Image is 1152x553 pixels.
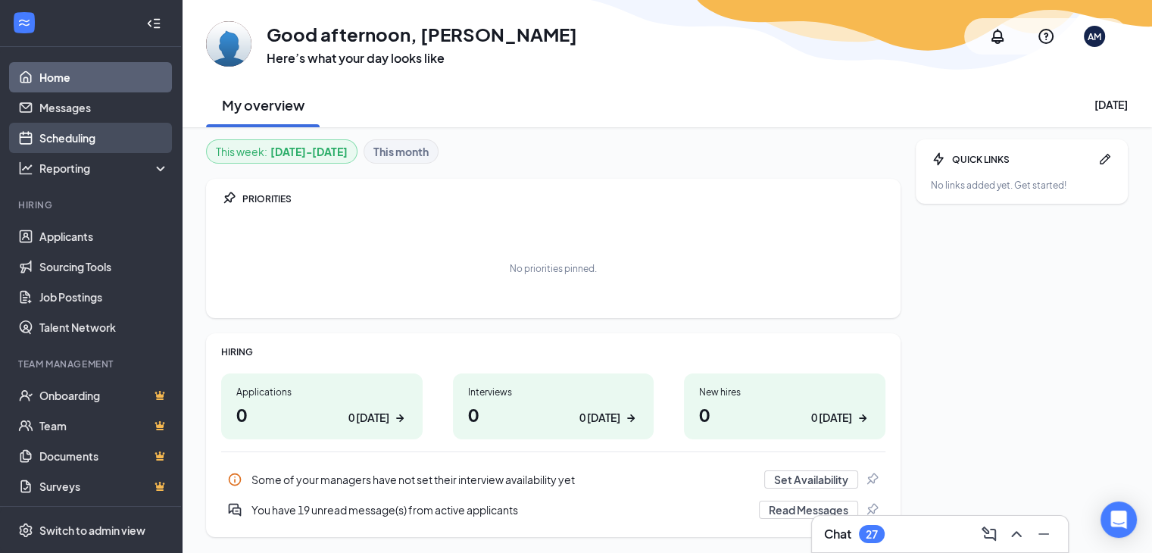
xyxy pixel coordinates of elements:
h3: Chat [824,526,851,542]
div: Some of your managers have not set their interview availability yet [221,464,885,495]
h2: My overview [222,95,304,114]
a: OnboardingCrown [39,380,169,411]
a: Scheduling [39,123,169,153]
div: 0 [DATE] [579,410,620,426]
button: ChevronUp [1004,522,1029,546]
a: InfoSome of your managers have not set their interview availability yetSet AvailabilityPin [221,464,885,495]
a: Interviews00 [DATE]ArrowRight [453,373,654,439]
svg: ChevronUp [1007,525,1026,543]
div: Some of your managers have not set their interview availability yet [251,472,755,487]
img: Adriana Manriquez [206,21,251,67]
svg: ComposeMessage [980,525,998,543]
div: Reporting [39,161,170,176]
a: Sourcing Tools [39,252,169,282]
b: [DATE] - [DATE] [270,143,348,160]
div: PRIORITIES [242,192,885,205]
div: This week : [216,143,348,160]
button: ComposeMessage [977,522,1001,546]
b: This month [373,143,429,160]
a: DocumentsCrown [39,441,169,471]
svg: Pen [1097,152,1113,167]
h1: Good afternoon, [PERSON_NAME] [267,21,577,47]
div: You have 19 unread message(s) from active applicants [221,495,885,525]
svg: QuestionInfo [1037,27,1055,45]
svg: Analysis [18,161,33,176]
div: QUICK LINKS [952,153,1091,166]
div: No links added yet. Get started! [931,179,1113,192]
svg: ArrowRight [855,411,870,426]
svg: DoubleChatActive [227,502,242,517]
h1: 0 [699,401,870,427]
a: New hires00 [DATE]ArrowRight [684,373,885,439]
div: 27 [866,528,878,541]
h1: 0 [468,401,639,427]
div: Hiring [18,198,166,211]
div: No priorities pinned. [510,262,597,275]
svg: Bolt [931,152,946,167]
svg: ArrowRight [392,411,407,426]
h3: Here’s what your day looks like [267,50,577,67]
button: Minimize [1032,522,1056,546]
div: Interviews [468,386,639,398]
a: Talent Network [39,312,169,342]
div: HIRING [221,345,885,358]
div: Applications [236,386,407,398]
div: AM [1088,30,1101,43]
button: Read Messages [759,501,858,519]
svg: Pin [221,191,236,206]
div: 0 [DATE] [811,410,852,426]
div: You have 19 unread message(s) from active applicants [251,502,750,517]
svg: Notifications [988,27,1007,45]
a: SurveysCrown [39,471,169,501]
svg: Settings [18,523,33,538]
a: Applications00 [DATE]ArrowRight [221,373,423,439]
a: DoubleChatActiveYou have 19 unread message(s) from active applicantsRead MessagesPin [221,495,885,525]
div: Team Management [18,358,166,370]
h1: 0 [236,401,407,427]
svg: ArrowRight [623,411,638,426]
div: 0 [DATE] [348,410,389,426]
svg: Minimize [1035,525,1053,543]
svg: Pin [864,472,879,487]
button: Set Availability [764,470,858,489]
svg: Pin [864,502,879,517]
svg: Collapse [146,16,161,31]
div: Switch to admin view [39,523,145,538]
a: Job Postings [39,282,169,312]
svg: WorkstreamLogo [17,15,32,30]
div: [DATE] [1094,97,1128,112]
div: Open Intercom Messenger [1100,501,1137,538]
a: TeamCrown [39,411,169,441]
a: Home [39,62,169,92]
a: Messages [39,92,169,123]
svg: Info [227,472,242,487]
a: Applicants [39,221,169,252]
div: New hires [699,386,870,398]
